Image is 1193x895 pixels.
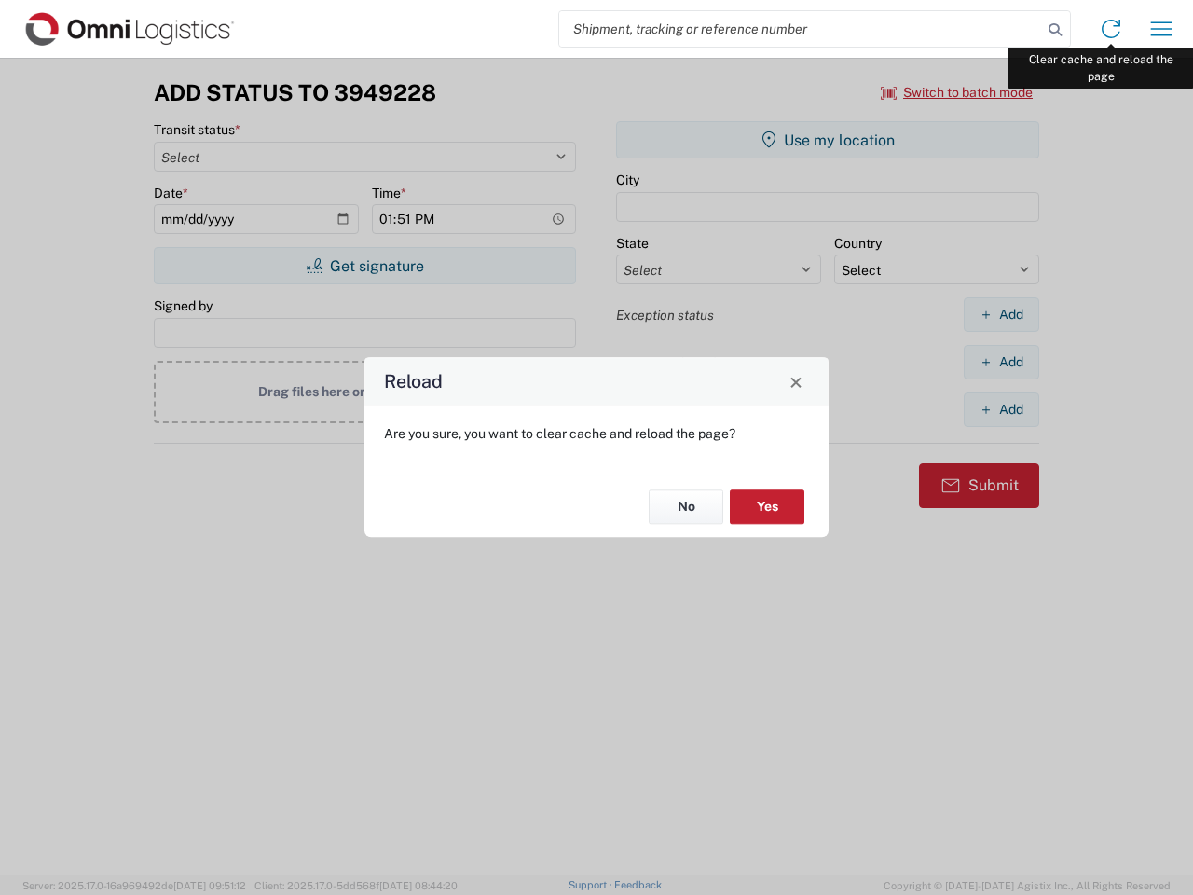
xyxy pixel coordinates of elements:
input: Shipment, tracking or reference number [559,11,1042,47]
button: No [649,489,723,524]
button: Yes [730,489,804,524]
button: Close [783,368,809,394]
h4: Reload [384,368,443,395]
p: Are you sure, you want to clear cache and reload the page? [384,425,809,442]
